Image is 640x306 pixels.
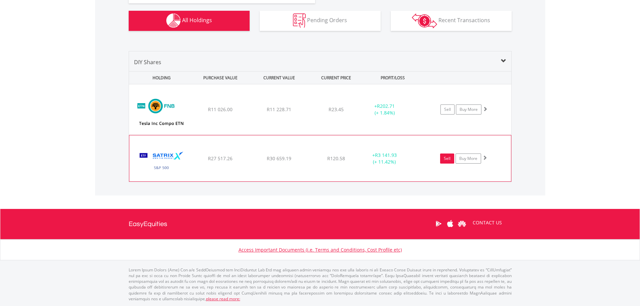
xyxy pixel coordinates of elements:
[129,209,167,239] a: EasyEquities
[309,72,362,84] div: CURRENT PRICE
[391,11,512,31] button: Recent Transactions
[456,213,468,234] a: Huawei
[267,106,291,113] span: R11 228.71
[456,104,481,115] a: Buy More
[456,154,481,164] a: Buy More
[359,152,410,165] div: + (+ 11.42%)
[251,72,308,84] div: CURRENT VALUE
[364,72,422,84] div: PROFIT/LOSS
[412,13,437,28] img: transactions-zar-wht.png
[166,13,181,28] img: holdings-wht.png
[129,11,250,31] button: All Holdings
[133,144,190,179] img: EQU.ZA.STX500.png
[329,106,344,113] span: R23.45
[440,154,454,164] a: Sell
[129,72,190,84] div: HOLDING
[440,104,455,115] a: Sell
[375,152,397,158] span: R3 141.93
[134,58,161,66] span: DIY Shares
[377,103,395,109] span: R202.71
[239,247,402,253] a: Access Important Documents (i.e. Terms and Conditions, Cost Profile etc)
[129,267,512,302] p: Lorem Ipsum Dolors (Ame) Con a/e SeddOeiusmod tem InciDiduntut Lab Etd mag aliquaen admin veniamq...
[433,213,444,234] a: Google Play
[182,16,212,24] span: All Holdings
[206,296,240,302] a: please read more:
[192,72,249,84] div: PURCHASE VALUE
[444,213,456,234] a: Apple
[132,93,190,133] img: EQU.ZA.TSETNC.png
[327,155,345,162] span: R120.58
[468,213,507,232] a: CONTACT US
[208,106,232,113] span: R11 026.00
[293,13,306,28] img: pending_instructions-wht.png
[208,155,232,162] span: R27 517.26
[359,103,410,116] div: + (+ 1.84%)
[260,11,381,31] button: Pending Orders
[307,16,347,24] span: Pending Orders
[438,16,490,24] span: Recent Transactions
[267,155,291,162] span: R30 659.19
